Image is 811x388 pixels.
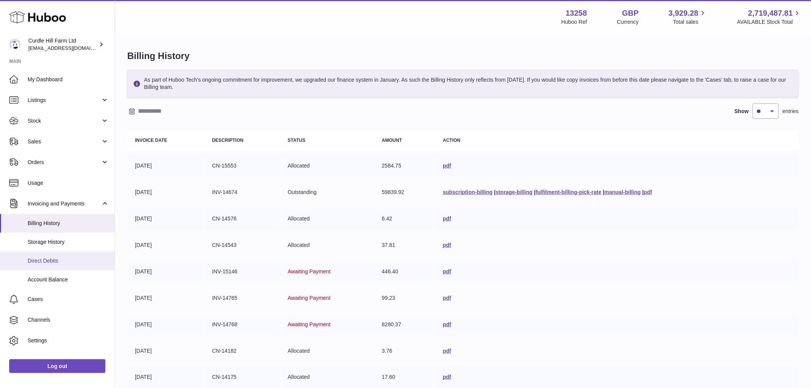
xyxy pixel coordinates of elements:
td: [DATE] [127,155,204,177]
span: [EMAIL_ADDRESS][DOMAIN_NAME] [28,45,113,51]
span: Allocated [288,348,310,354]
span: Listings [28,97,101,104]
span: Account Balance [28,276,109,283]
span: Billing History [28,220,109,227]
td: 3.76 [374,340,435,362]
span: Storage History [28,238,109,246]
div: Curdle Hill Farm Ltd [28,37,97,52]
span: Allocated [288,374,310,380]
span: Allocated [288,242,310,248]
td: INV-14768 [204,313,280,336]
div: As part of Huboo Tech's ongoing commitment for improvement, we upgraded our finance system in Jan... [127,70,799,97]
span: Awaiting Payment [288,321,331,327]
td: [DATE] [127,234,204,256]
span: Orders [28,159,101,166]
span: Invoicing and Payments [28,200,101,207]
a: pdf [443,295,451,301]
td: CN-14182 [204,340,280,362]
a: Log out [9,359,105,373]
td: INV-15146 [204,260,280,283]
strong: 13258 [566,8,587,18]
h1: Billing History [127,50,799,62]
td: [DATE] [127,313,204,336]
label: Show [735,108,749,115]
strong: Invoice Date [135,138,167,143]
div: Currency [617,18,639,26]
span: Total sales [673,18,707,26]
strong: GBP [622,8,639,18]
td: INV-14674 [204,181,280,204]
td: [DATE] [127,340,204,362]
span: Awaiting Payment [288,268,331,275]
a: 3,929.28 Total sales [669,8,708,26]
td: 99.23 [374,287,435,309]
span: | [603,189,604,195]
td: [DATE] [127,260,204,283]
a: pdf [443,348,451,354]
a: manual-billing [604,189,641,195]
a: 2,719,487.81 AVAILABLE Stock Total [737,8,802,26]
span: Sales [28,138,101,145]
span: My Dashboard [28,76,109,83]
span: AVAILABLE Stock Total [737,18,802,26]
a: pdf [443,374,451,380]
span: | [494,189,496,195]
a: fulfilment-billing-pick-rate [536,189,602,195]
span: 3,929.28 [669,8,699,18]
span: Direct Debits [28,257,109,265]
div: Huboo Ref [561,18,587,26]
td: 59839.92 [374,181,435,204]
img: internalAdmin-13258@internal.huboo.com [9,39,21,50]
td: 2584.75 [374,155,435,177]
strong: Amount [382,138,402,143]
span: Channels [28,316,109,324]
span: Stock [28,117,101,125]
td: CN-14543 [204,234,280,256]
a: pdf [443,242,451,248]
td: [DATE] [127,207,204,230]
td: CN-15553 [204,155,280,177]
td: CN-14576 [204,207,280,230]
span: Awaiting Payment [288,295,331,301]
a: pdf [443,163,451,169]
a: pdf [443,321,451,327]
span: | [534,189,536,195]
span: Allocated [288,215,310,222]
a: pdf [443,268,451,275]
span: Usage [28,179,109,187]
span: 2,719,487.81 [748,8,793,18]
td: INV-14765 [204,287,280,309]
strong: Status [288,138,305,143]
strong: Action [443,138,461,143]
span: entries [783,108,799,115]
td: 37.81 [374,234,435,256]
span: Settings [28,337,109,344]
a: subscription-billing [443,189,493,195]
td: 8280.37 [374,313,435,336]
td: 6.42 [374,207,435,230]
a: pdf [644,189,652,195]
span: Cases [28,296,109,303]
span: Allocated [288,163,310,169]
a: pdf [443,215,451,222]
span: | [642,189,644,195]
span: Outstanding [288,189,317,195]
strong: Description [212,138,243,143]
td: 446.40 [374,260,435,283]
a: storage-billing [496,189,532,195]
td: [DATE] [127,287,204,309]
td: [DATE] [127,181,204,204]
